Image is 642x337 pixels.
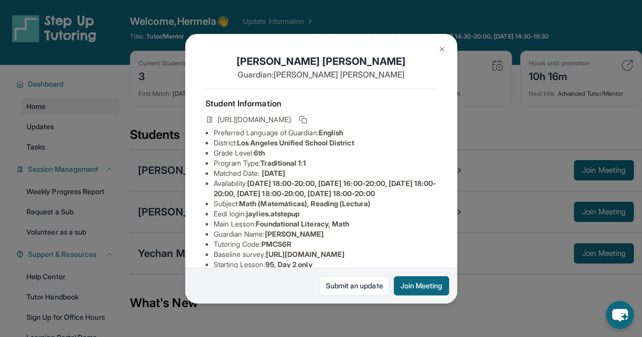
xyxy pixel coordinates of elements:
[214,219,437,229] li: Main Lesson :
[214,148,437,158] li: Grade Level:
[214,259,437,270] li: Starting Lesson :
[237,138,354,147] span: Los Angeles Unified School District
[206,68,437,81] p: Guardian: [PERSON_NAME] [PERSON_NAME]
[256,219,349,228] span: Foundational Literacy, Math
[214,199,437,209] li: Subject :
[214,179,436,198] span: [DATE] 18:00-20:00, [DATE] 16:00-20:00, [DATE] 18:00-20:00, [DATE] 18:00-20:00, [DATE] 18:00-20:00
[214,138,437,148] li: District:
[266,250,345,258] span: [URL][DOMAIN_NAME]
[394,276,449,295] button: Join Meeting
[262,169,285,177] span: [DATE]
[265,230,324,238] span: [PERSON_NAME]
[214,178,437,199] li: Availability:
[260,159,306,167] span: Traditional 1:1
[214,249,437,259] li: Baseline survey :
[239,199,370,208] span: Math (Matemáticas), Reading (Lectura)
[214,168,437,178] li: Matched Date:
[246,209,299,218] span: jaylies.atstepup
[214,158,437,168] li: Program Type:
[214,128,437,138] li: Preferred Language of Guardian:
[206,97,437,109] h4: Student Information
[214,229,437,239] li: Guardian Name :
[214,239,437,249] li: Tutoring Code :
[261,240,291,248] span: PMCS6R
[214,209,437,219] li: Eedi login :
[319,276,390,295] a: Submit an update
[606,301,634,329] button: chat-button
[254,148,265,157] span: 6th
[297,114,309,126] button: Copy link
[218,115,291,125] span: [URL][DOMAIN_NAME]
[265,260,313,269] span: 95, Day 2 only
[206,54,437,68] h1: [PERSON_NAME] [PERSON_NAME]
[319,128,344,137] span: English
[438,45,446,53] img: Close Icon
